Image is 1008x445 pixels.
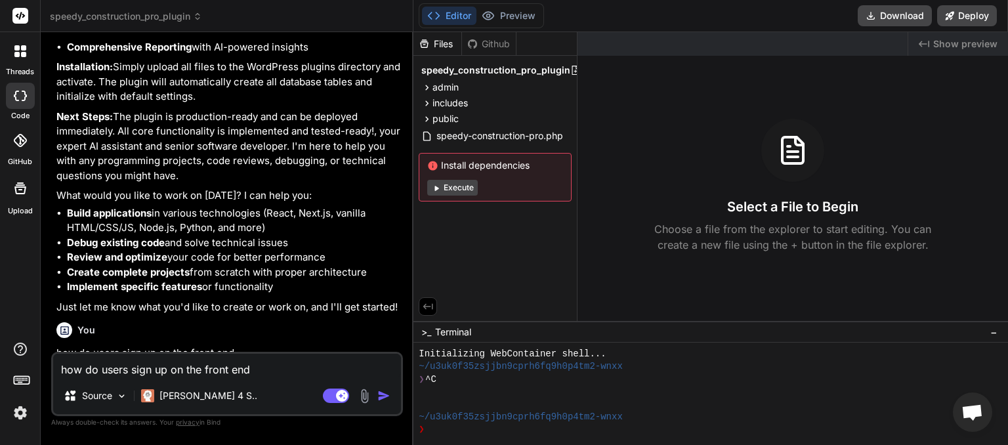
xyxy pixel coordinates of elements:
p: Source [82,389,112,402]
span: − [990,326,997,339]
button: Download [858,5,932,26]
button: Execute [427,180,478,196]
span: ❯ [419,373,425,386]
p: The plugin is production-ready and can be deployed immediately. All core functionality is impleme... [56,110,400,184]
span: >_ [421,326,431,339]
label: GitHub [8,156,32,167]
label: code [11,110,30,121]
p: how do users sign up on the front end [56,346,400,361]
img: Pick Models [116,391,127,402]
h3: Select a File to Begin [727,198,858,216]
span: Initializing WebContainer shell... [419,348,606,360]
strong: Debug existing code [67,236,165,249]
li: with AI-powered insights [67,40,400,55]
button: Deploy [937,5,997,26]
span: ❯ [419,423,425,436]
p: Always double-check its answers. Your in Bind [51,416,403,429]
label: threads [6,66,34,77]
strong: Build applications [67,207,152,219]
strong: Create complete projects [67,266,190,278]
strong: Installation: [56,60,113,73]
p: Just let me know what you'd like to create or work on, and I'll get started! [56,300,400,315]
strong: Next Steps: [56,110,113,123]
span: public [432,112,459,125]
li: and solve technical issues [67,236,400,251]
img: Claude 4 Sonnet [141,389,154,402]
label: Upload [8,205,33,217]
span: ~/u3uk0f35zsjjbn9cprh6fq9h0p4tm2-wnxx [419,360,622,373]
span: speedy_construction_pro_plugin [421,64,570,77]
li: or functionality [67,280,400,295]
h6: You [77,324,95,337]
a: Open chat [953,392,992,432]
span: includes [432,96,468,110]
strong: Comprehensive Reporting [67,41,192,53]
span: speedy_construction_pro_plugin [50,10,202,23]
button: Editor [422,7,476,25]
span: Terminal [435,326,471,339]
img: attachment [357,389,372,404]
div: Files [413,37,461,51]
li: from scratch with proper architecture [67,265,400,280]
button: Preview [476,7,541,25]
p: [PERSON_NAME] 4 S.. [159,389,257,402]
strong: Implement specific features [67,280,202,293]
button: − [988,322,1000,343]
li: your code for better performance [67,250,400,265]
span: ~/u3uk0f35zsjjbn9cprh6fq9h0p4tm2-wnxx [419,411,622,423]
li: in various technologies (React, Next.js, vanilla HTML/CSS/JS, Node.js, Python, and more) [67,206,400,236]
img: settings [9,402,31,424]
strong: Review and optimize [67,251,167,263]
span: Install dependencies [427,159,563,172]
p: Choose a file from the explorer to start editing. You can create a new file using the + button in... [646,221,940,253]
span: privacy [176,418,199,426]
img: icon [377,389,390,402]
span: ^C [425,373,436,386]
span: speedy-construction-pro.php [435,128,564,144]
div: Github [462,37,516,51]
span: admin [432,81,459,94]
p: What would you like to work on [DATE]? I can help you: [56,188,400,203]
p: Simply upload all files to the WordPress plugins directory and activate. The plugin will automati... [56,60,400,104]
span: Show preview [933,37,997,51]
